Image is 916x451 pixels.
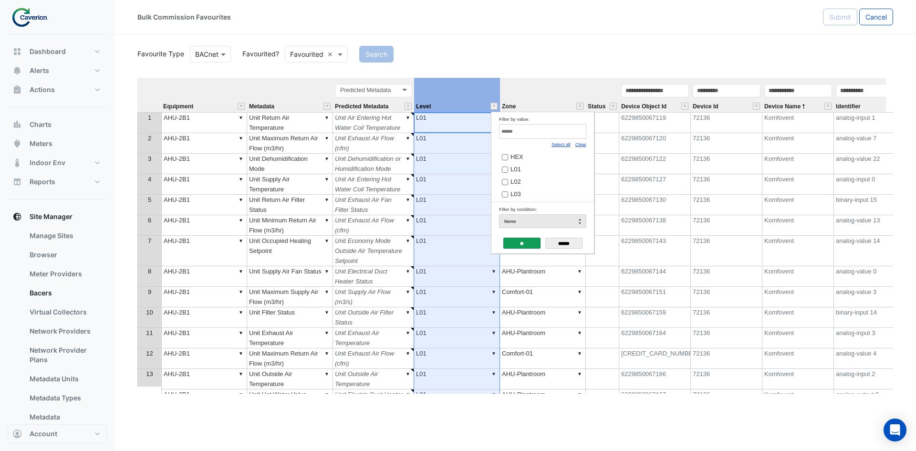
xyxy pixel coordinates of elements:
span: Zone [502,104,516,110]
td: Unit Occupied Heating Setpoint [247,236,333,266]
td: 6229850067167 [619,389,691,410]
td: 6229850067120 [619,133,691,154]
img: Company Logo [11,8,54,27]
td: Unit Exhaust Air Flow (cfm) [333,133,414,154]
td: binary-input 15 [834,195,906,215]
a: Meter Providers [22,264,107,283]
td: 6229850067130 [619,195,691,215]
button: Reports [8,172,107,191]
div: ▼ [576,287,583,297]
td: Comfort-01 [500,287,586,307]
div: ▼ [237,195,245,205]
input: Checked [502,191,508,198]
td: Unit Maximum Return Air Flow (m3/hr) [247,348,333,369]
span: 5 [148,196,151,203]
div: ▼ [237,174,245,184]
td: AHU-Plantroom [500,328,586,348]
span: 3 [148,155,151,162]
span: Status [588,104,605,110]
td: AHU-Plantroom [500,369,586,389]
td: binary-input 14 [834,307,906,328]
td: AHU-2B1 [161,287,247,307]
td: Komfovent [762,369,834,389]
app-icon: Alerts [12,66,22,75]
div: ▼ [576,369,583,379]
div: ▼ [404,348,412,358]
a: Manage Sites [22,226,107,245]
td: Komfovent [762,215,834,236]
div: ▼ [237,215,245,225]
td: [CREDIT_CARD_NUMBER] [619,348,691,369]
span: Account [30,429,57,439]
td: 6229850067159 [619,307,691,328]
app-icon: Site Manager [12,212,22,221]
td: L01 [414,174,500,195]
td: Komfovent [762,287,834,307]
span: Reports [30,177,55,187]
td: 72136 [691,236,762,266]
td: AHU-2B1 [161,195,247,215]
div: ▼ [323,236,331,246]
td: analog-value 4 [834,348,906,369]
td: L01 [414,348,500,369]
td: L01 [414,195,500,215]
td: analog-input 1 [834,112,906,133]
span: Device Object Id [621,104,666,110]
td: Unit Economy Mode Outside Air Temperature Setpoint [333,236,414,266]
span: Cancel [865,13,887,21]
div: ▼ [237,236,245,246]
td: analog-value 22 [834,154,906,174]
a: Clear [575,142,586,147]
td: Unit Return Air Temperature [247,112,333,133]
div: None [499,214,586,228]
span: 11 [146,329,153,336]
td: 72136 [691,389,762,410]
td: Komfovent [762,154,834,174]
span: 13 [146,370,153,378]
button: Dashboard [8,42,107,61]
td: L01 [414,369,500,389]
td: AHU-Plantroom [500,389,586,410]
span: 10 [146,309,153,316]
app-icon: Indoor Env [12,158,22,168]
td: analog-input 3 [834,328,906,348]
td: 72136 [691,112,762,133]
app-icon: Meters [12,139,22,148]
td: AHU-2B1 [161,174,247,195]
td: 72136 [691,348,762,369]
td: Unit Outside Air Filter Status [333,307,414,328]
span: Clear [327,49,335,59]
td: HEX [499,149,579,162]
span: Site Manager [30,212,73,221]
td: L01 [414,133,500,154]
span: 2 [148,135,151,142]
span: 8 [148,268,151,275]
a: Metadata [22,408,107,427]
app-icon: Dashboard [12,47,22,56]
td: Unit Exhaust Air Fan Filter Status [333,195,414,215]
td: AHU-Plantroom [500,307,586,328]
div: Filter by value: [499,114,586,124]
button: Charts [8,115,107,134]
td: Komfovent [762,328,834,348]
td: Komfovent [762,195,834,215]
td: Unit Return Air Filter Status [247,195,333,215]
a: Bacers [22,283,107,303]
td: AHU-2B1 [161,236,247,266]
td: L01 [414,389,500,410]
div: ▼ [404,133,412,143]
span: HEX [510,153,523,160]
td: Unit Dehumidification Mode [247,154,333,174]
a: Metadata Units [22,369,107,388]
td: 6229850067166 [619,369,691,389]
td: Unit Electrical Duct Heater Status [333,266,414,287]
div: ▼ [323,348,331,358]
td: L01 [414,328,500,348]
td: analog-input 2 [834,369,906,389]
td: AHU-2B1 [161,307,247,328]
span: Identifier [836,104,861,110]
td: Unit Supply Air Temperature [247,174,333,195]
td: L03 [499,187,579,199]
td: Action bar [491,231,594,253]
td: Unit Outside Air Temperature [247,369,333,389]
